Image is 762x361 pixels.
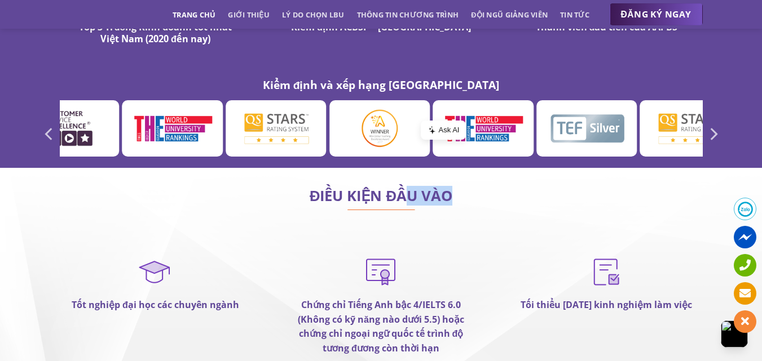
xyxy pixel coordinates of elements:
a: Thông tin chương trình [357,5,459,25]
img: line-lbu.jpg [347,210,415,211]
a: Lý do chọn LBU [282,5,345,25]
h2: ĐIỀU KIỆN ĐẦU VÀO [60,190,703,202]
a: Giới thiệu [228,5,270,25]
button: Next [703,123,723,145]
h4: Top 3 Trường Kinh doanh tốt nhất Việt Nam (2020 đến nay) [65,21,246,45]
button: Previous [39,123,60,145]
strong: Chứng chỉ Tiếng Anh bậc 4/IELTS 6.0 (Không có kỹ năng nào dưới 5.5) hoặc chứng chỉ ngoại ngữ quốc... [298,298,464,354]
a: ĐĂNG KÝ NGAY [610,3,703,26]
a: Trang chủ [173,5,215,25]
a: Tin tức [560,5,589,25]
strong: Tốt nghiệp đại học các chuyên ngành [72,298,239,311]
strong: Tối thiểu [DATE] kinh nghiệm làm việc [521,298,692,311]
a: Đội ngũ giảng viên [471,5,548,25]
span: ĐĂNG KÝ NGAY [621,7,691,21]
strong: Kiểm định và xếp hạng [GEOGRAPHIC_DATA] [263,77,500,92]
